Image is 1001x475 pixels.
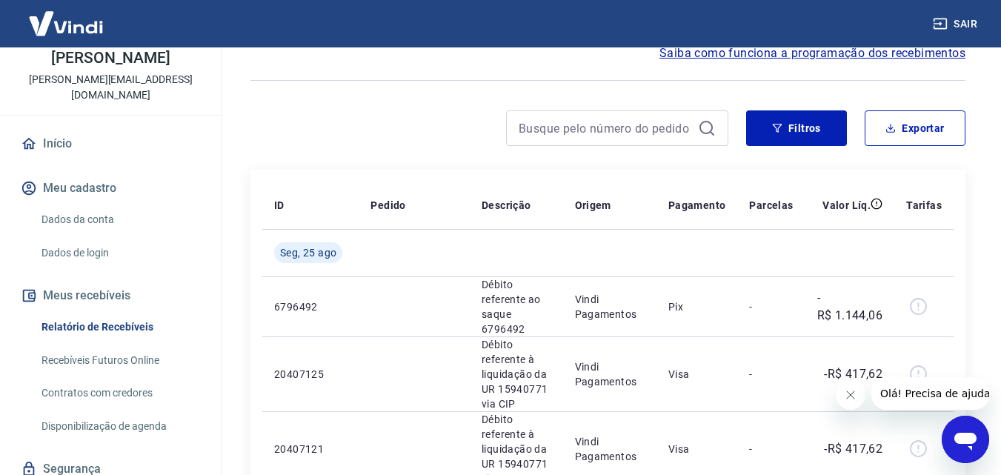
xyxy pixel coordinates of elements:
[36,238,204,268] a: Dados de login
[746,110,847,146] button: Filtros
[668,367,726,382] p: Visa
[519,117,692,139] input: Busque pelo número do pedido
[12,72,210,103] p: [PERSON_NAME][EMAIL_ADDRESS][DOMAIN_NAME]
[370,198,405,213] p: Pedido
[575,198,611,213] p: Origem
[36,205,204,235] a: Dados da conta
[668,299,726,314] p: Pix
[274,299,347,314] p: 6796492
[749,198,793,213] p: Parcelas
[822,198,871,213] p: Valor Líq.
[575,434,645,464] p: Vindi Pagamentos
[930,10,983,38] button: Sair
[36,411,204,442] a: Disponibilização de agenda
[836,380,865,410] iframe: Fechar mensagem
[668,198,726,213] p: Pagamento
[482,198,531,213] p: Descrição
[942,416,989,463] iframe: Botão para abrir a janela de mensagens
[824,365,882,383] p: -R$ 417,62
[36,378,204,408] a: Contratos com credores
[280,245,336,260] span: Seg, 25 ago
[871,377,989,410] iframe: Mensagem da empresa
[18,1,114,46] img: Vindi
[575,359,645,389] p: Vindi Pagamentos
[575,292,645,322] p: Vindi Pagamentos
[36,345,204,376] a: Recebíveis Futuros Online
[18,172,204,205] button: Meu cadastro
[9,10,124,22] span: Olá! Precisa de ajuda?
[274,367,347,382] p: 20407125
[51,50,170,66] p: [PERSON_NAME]
[668,442,726,456] p: Visa
[749,299,793,314] p: -
[906,198,942,213] p: Tarifas
[482,337,551,411] p: Débito referente à liquidação da UR 15940771 via CIP
[824,440,882,458] p: -R$ 417,62
[817,289,883,325] p: -R$ 1.144,06
[482,277,551,336] p: Débito referente ao saque 6796492
[865,110,965,146] button: Exportar
[274,198,285,213] p: ID
[749,442,793,456] p: -
[749,367,793,382] p: -
[659,44,965,62] a: Saiba como funciona a programação dos recebimentos
[18,127,204,160] a: Início
[274,442,347,456] p: 20407121
[18,279,204,312] button: Meus recebíveis
[36,312,204,342] a: Relatório de Recebíveis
